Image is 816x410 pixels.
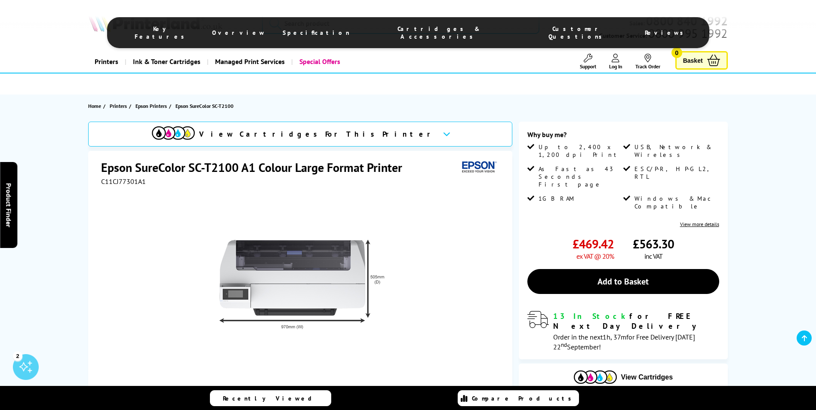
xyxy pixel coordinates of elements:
[176,101,234,110] span: Epson SureColor SC-T2100
[459,159,498,175] img: Epson
[527,269,719,294] a: Add to Basket
[527,130,719,143] div: Why buy me?
[675,51,728,70] a: Basket 0
[101,159,411,175] h1: Epson SureColor SC-T2100 A1 Colour Large Format Printer
[539,165,621,188] span: As Fast as 43 Seconds First page
[367,25,511,40] span: Cartridges & Accessories
[217,203,386,371] img: Epson SureColor SC-T2100 Thumbnail
[223,395,320,402] span: Recently Viewed
[645,29,688,37] span: Reviews
[199,129,436,139] span: View Cartridges For This Printer
[129,25,195,40] span: Key Features
[210,390,331,406] a: Recently Viewed
[633,236,674,252] span: £563.30
[88,101,103,110] a: Home
[525,370,721,384] button: View Cartridges
[152,126,195,140] img: cmyk-icon.svg
[283,29,350,37] span: Specification
[528,25,627,40] span: Customer Questions
[101,177,146,186] span: C11CJ77301A1
[88,101,101,110] span: Home
[561,341,567,349] sup: nd
[635,54,660,70] a: Track Order
[125,51,207,73] a: Ink & Toner Cartridges
[212,29,265,37] span: Overview
[110,101,127,110] span: Printers
[13,351,22,361] div: 2
[110,101,129,110] a: Printers
[472,395,576,402] span: Compare Products
[580,63,596,70] span: Support
[644,252,662,260] span: inc VAT
[4,183,13,227] span: Product Finder
[671,47,682,58] span: 0
[580,54,596,70] a: Support
[634,195,717,210] span: Windows & Mac Compatible
[683,55,703,66] span: Basket
[207,51,291,73] a: Managed Print Services
[609,63,622,70] span: Log In
[603,333,626,341] span: 1h, 37m
[553,311,719,331] div: for FREE Next Day Delivery
[291,51,347,73] a: Special Offers
[458,390,579,406] a: Compare Products
[539,143,621,159] span: Up to 2,400 x 1,200 dpi Print
[609,54,622,70] a: Log In
[634,143,717,159] span: USB, Network & Wireless
[135,101,169,110] a: Epson Printers
[576,252,614,260] span: ex VAT @ 20%
[621,373,673,381] span: View Cartridges
[176,101,236,110] a: Epson SureColor SC-T2100
[135,101,167,110] span: Epson Printers
[680,221,719,227] a: View more details
[574,370,617,384] img: Cartridges
[133,51,200,73] span: Ink & Toner Cartridges
[539,195,575,202] span: 1GB RAM
[553,333,695,351] span: Order in the next for Free Delivery [DATE] 22 September!
[553,311,629,321] span: 13 In Stock
[88,51,125,73] a: Printers
[527,311,719,351] div: modal_delivery
[573,236,614,252] span: £469.42
[634,165,717,181] span: ESC/P-R, HP-GL2, RTL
